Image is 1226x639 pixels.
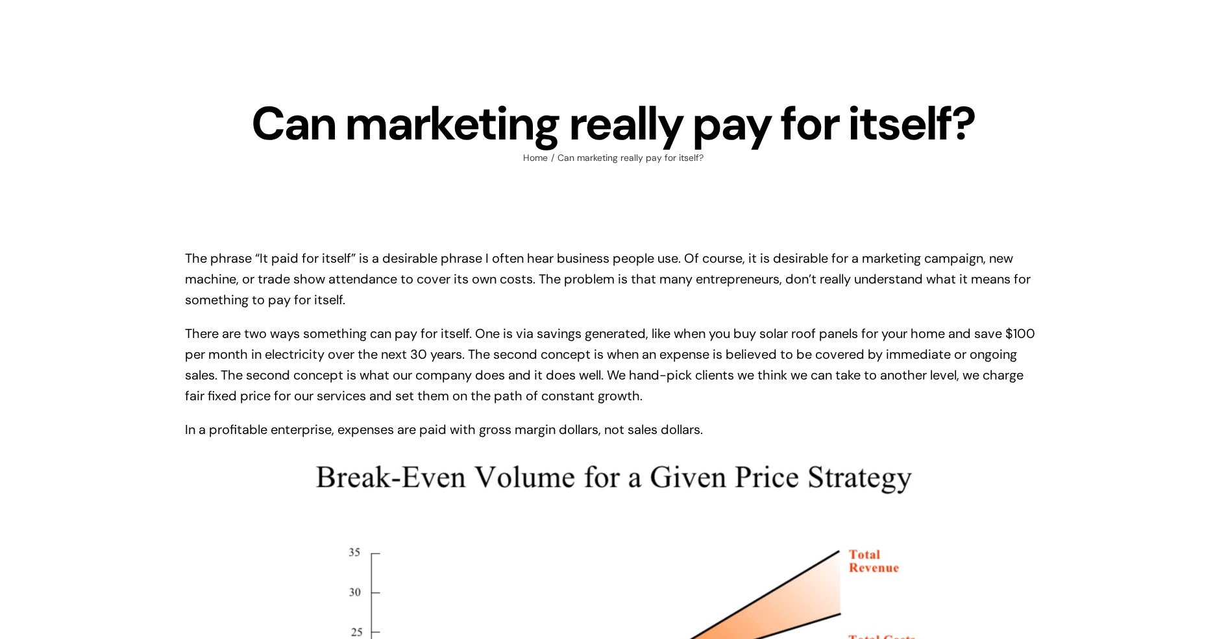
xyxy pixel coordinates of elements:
h1: Can marketing really pay for itself? [185,97,1042,151]
p: The phrase “It paid for itself” is a desirable phrase I often hear business people use. Of course... [185,248,1042,310]
p: In a profitable enterprise, expenses are paid with gross margin dollars, not sales dollars. [185,419,1042,440]
span: Can marketing really pay for itself? [558,152,704,163]
nav: Breadcrumb [185,151,1042,165]
p: There are two ways something can pay for itself. One is via savings generated, like when you buy ... [185,323,1042,406]
a: Home [523,152,548,163]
